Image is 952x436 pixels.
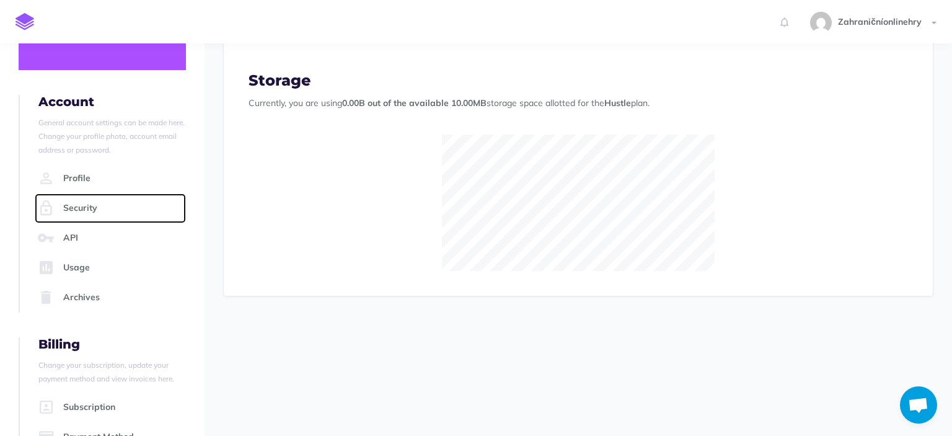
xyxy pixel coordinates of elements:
p: Currently, you are using storage space allotted for the plan. [249,96,908,110]
a: Profile [35,164,186,194]
h3: Storage [249,73,908,89]
strong: 0.00B out of the available 10.00MB [342,97,487,109]
div: Открытый чат [900,386,937,424]
h4: Billing [38,337,186,351]
a: Subscription [35,393,186,422]
small: Change your subscription, update your payment method and view invoices here. [38,360,174,383]
a: API [35,223,186,253]
a: Security [35,194,186,223]
a: Archives [35,283,186,313]
img: 02f067bc02a4e769c0fc1d4639bc8a05.jpg [810,12,832,33]
h4: Account [38,95,186,109]
small: General account settings can be made here. Change your profile photo, account email address or pa... [38,118,185,155]
span: Zahraničníonlinehry [832,16,928,27]
strong: Hustle [604,97,631,109]
img: logo-mark.svg [15,13,34,30]
a: Usage [35,253,186,283]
